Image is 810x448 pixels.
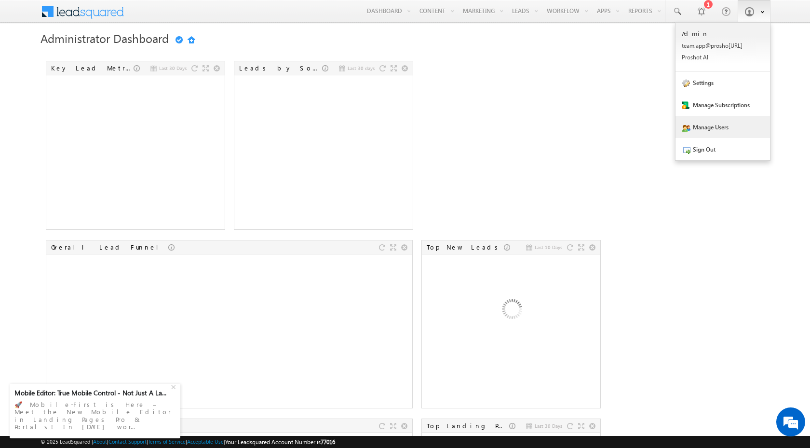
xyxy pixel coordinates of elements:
span: Your Leadsquared Account Number is [225,438,335,446]
a: Admin team.app@prosho[URL] Proshot AI [675,23,770,71]
div: Leads by Sources [239,64,322,72]
img: Loading... [459,259,563,363]
a: Settings [675,71,770,94]
a: Terms of Service [148,438,186,445]
span: © 2025 LeadSquared | | | | | [40,437,335,447]
div: Overall Lead Funnel [51,243,168,252]
span: Last 30 Days [159,64,187,72]
div: Key Lead Metrics [51,64,134,72]
p: Prosh ot AI [682,54,764,61]
div: Top Landing Pages [427,421,509,430]
div: 🚀 Mobile-First is Here – Meet the New Mobile Editor in Landing Pages Pro & Portals! In [DATE] wor... [14,398,175,434]
div: Top New Leads [427,243,504,252]
a: Manage Subscriptions [675,94,770,116]
span: 77016 [321,438,335,446]
a: Contact Support [108,438,147,445]
span: Last 10 Days [535,243,562,252]
div: Mobile Editor: True Mobile Control - Not Just A La... [14,389,170,397]
a: Sign Out [675,138,770,160]
span: Last 30 days [348,64,375,72]
span: Administrator Dashboard [40,30,169,46]
span: Last 30 Days [535,421,562,430]
p: team. app@p rosho [URL] [682,42,764,49]
div: + [169,380,180,392]
a: Acceptable Use [187,438,224,445]
p: Admin [682,29,764,38]
a: Manage Users [675,116,770,138]
a: About [93,438,107,445]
